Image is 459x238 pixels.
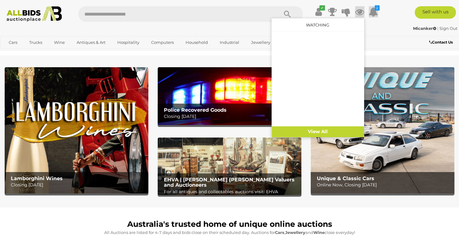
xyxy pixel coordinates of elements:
a: Contact Us [429,39,454,46]
a: Cars [5,37,21,48]
strong: Jewellery [285,230,305,235]
a: Computers [147,37,178,48]
strong: Micanker [413,26,436,31]
img: Allbids.com.au [3,6,65,22]
a: Household [182,37,212,48]
a: Sell with us [415,6,456,19]
a: Antiques & Art [73,37,110,48]
a: Jewellery [247,37,274,48]
a: Trucks [25,37,46,48]
a: Unique & Classic Cars Unique & Classic Cars Online Now, Closing [DATE] [311,67,454,194]
a: [GEOGRAPHIC_DATA] [5,48,57,58]
a: Sign Out [439,26,457,31]
b: Unique & Classic Cars [317,175,374,181]
button: Search [272,6,303,22]
img: Unique & Classic Cars [311,67,454,194]
b: Lamborghini Wines [11,175,63,181]
a: Hospitality [113,37,143,48]
a: Lamborghini Wines Lamborghini Wines Closing [DATE] [5,67,148,194]
strong: Cars [275,230,284,235]
a: View All [272,126,364,137]
img: Lamborghini Wines [5,67,148,194]
i: ✔ [319,5,325,11]
i: 2 [375,5,380,11]
p: Closing [DATE] [11,181,145,189]
a: ✔ [314,6,323,17]
a: 2 [369,6,378,17]
img: Police Recovered Goods [158,67,301,125]
a: Police Recovered Goods Police Recovered Goods Closing [DATE] [158,67,301,125]
a: Micanker [413,26,437,31]
b: Police Recovered Goods [164,107,227,113]
p: Online Now, Closing [DATE] [317,181,451,189]
img: EHVA | Evans Hastings Valuers and Auctioneers [158,138,301,195]
b: EHVA | [PERSON_NAME] [PERSON_NAME] Valuers and Auctioneers [164,177,295,188]
h1: Australia's trusted home of unique online auctions [8,220,451,229]
a: Watching [306,22,329,27]
b: Contact Us [429,40,453,44]
p: All Auctions are listed for 4-7 days and bids close on their scheduled day. Auctions for , and cl... [8,229,451,236]
a: Industrial [216,37,243,48]
strong: Wine [313,230,325,235]
p: For all antiques and collectables auctions visit: EHVA [164,188,298,196]
span: | [437,26,439,31]
p: Closing [DATE] [164,113,298,120]
a: EHVA | Evans Hastings Valuers and Auctioneers EHVA | [PERSON_NAME] [PERSON_NAME] Valuers and Auct... [158,138,301,195]
a: Wine [50,37,69,48]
